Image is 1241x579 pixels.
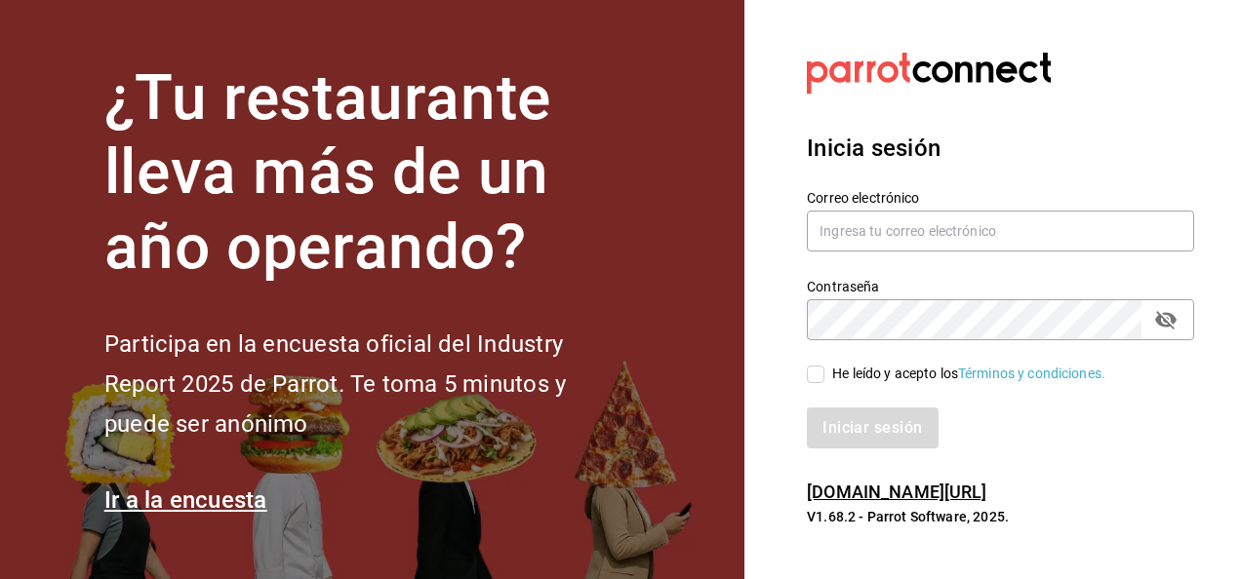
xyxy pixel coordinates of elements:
[104,325,631,444] h2: Participa en la encuesta oficial del Industry Report 2025 de Parrot. Te toma 5 minutos y puede se...
[807,507,1194,526] p: V1.68.2 - Parrot Software, 2025.
[807,482,986,502] a: [DOMAIN_NAME][URL]
[958,366,1105,381] a: Términos y condiciones.
[807,131,1194,166] h3: Inicia sesión
[832,364,1105,384] div: He leído y acepto los
[807,190,1194,204] label: Correo electrónico
[807,211,1194,251] input: Ingresa tu correo electrónico
[104,61,631,286] h1: ¿Tu restaurante lleva más de un año operando?
[1149,303,1182,336] button: passwordField
[104,486,267,514] a: Ir a la encuesta
[807,279,1194,292] label: Contraseña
